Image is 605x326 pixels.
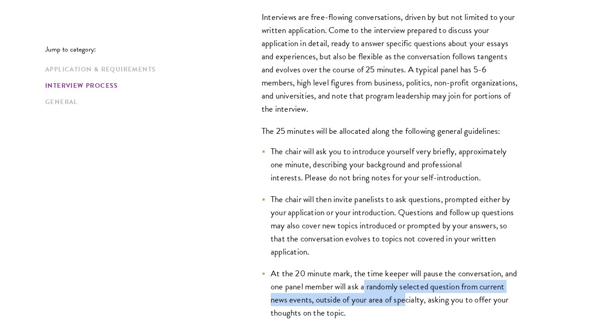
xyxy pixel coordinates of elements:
[262,10,519,116] p: Interviews are free-flowing conversations, driven by but not limited to your written application....
[262,193,519,258] li: The chair will then invite panelists to ask questions, prompted either by your application or you...
[262,145,519,184] li: The chair will ask you to introduce yourself very briefly, approximately one minute, describing y...
[262,267,519,319] li: At the 20 minute mark, the time keeper will pause the conversation, and one panel member will ask...
[45,45,221,53] p: Jump to category:
[45,81,216,90] a: Interview Process
[45,65,216,74] a: Application & Requirements
[45,97,216,107] a: General
[262,124,519,137] p: The 25 minutes will be allocated along the following general guidelines:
